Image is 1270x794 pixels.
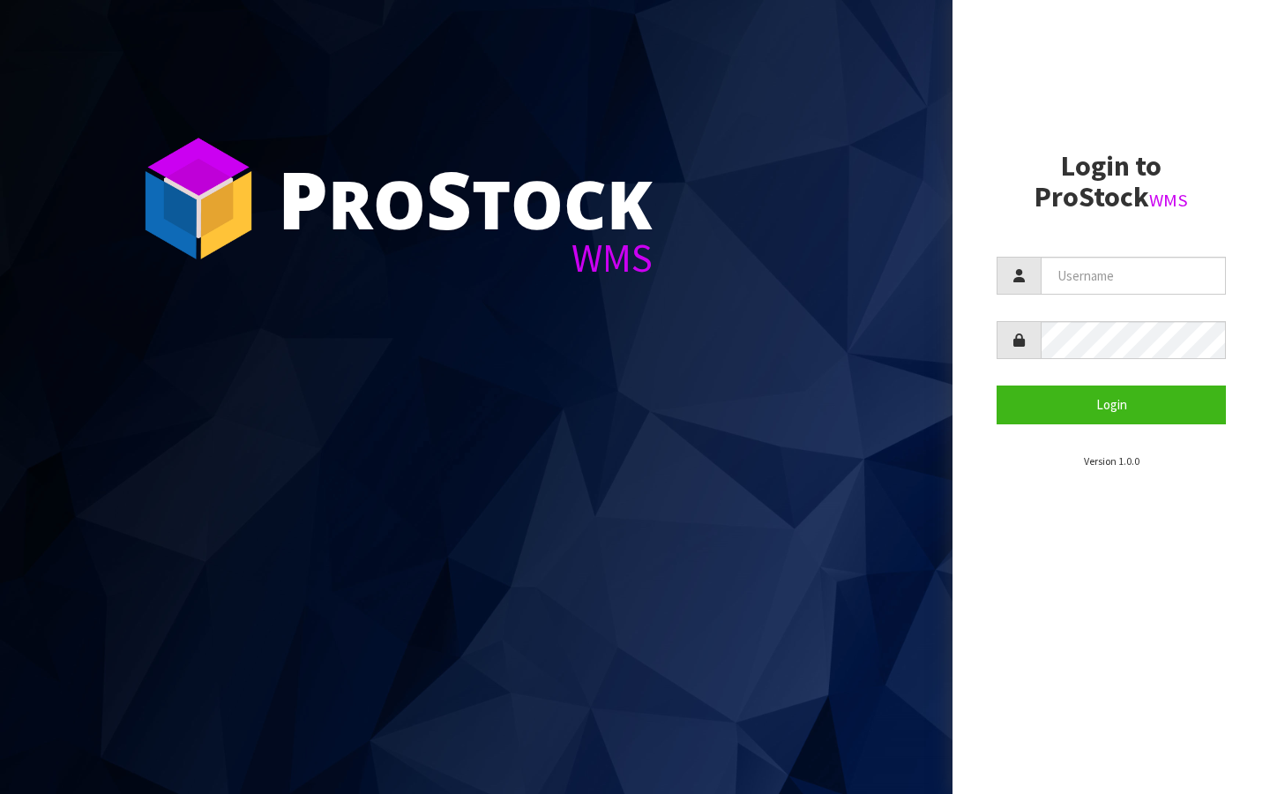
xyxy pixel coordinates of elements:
input: Username [1041,257,1226,295]
div: WMS [278,238,653,278]
span: P [278,145,328,252]
small: Version 1.0.0 [1084,454,1139,468]
img: ProStock Cube [132,132,265,265]
small: WMS [1149,189,1188,212]
h2: Login to ProStock [997,151,1226,213]
button: Login [997,386,1226,423]
span: S [426,145,472,252]
div: ro tock [278,159,653,238]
